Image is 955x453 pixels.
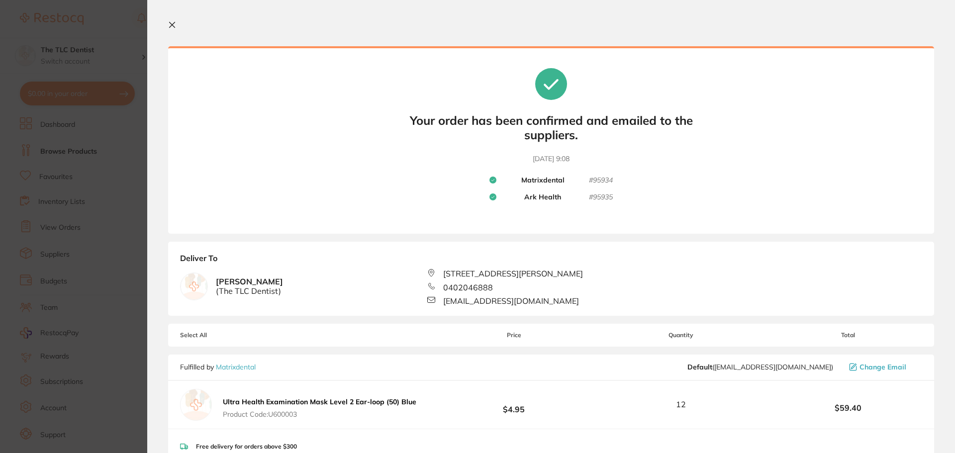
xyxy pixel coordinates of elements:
[521,176,565,185] b: Matrixdental
[440,395,588,414] b: $4.95
[524,193,561,202] b: Ark Health
[443,283,493,292] span: 0402046888
[846,362,922,371] button: Change Email
[774,332,922,339] span: Total
[216,277,283,295] b: [PERSON_NAME]
[859,363,906,371] span: Change Email
[443,296,579,305] span: [EMAIL_ADDRESS][DOMAIN_NAME]
[196,443,297,450] p: Free delivery for orders above $300
[220,397,419,418] button: Ultra Health Examination Mask Level 2 Ear-loop (50) Blue Product Code:U600003
[216,286,283,295] span: ( The TLC Dentist )
[223,410,416,418] span: Product Code: U600003
[676,400,686,409] span: 12
[181,273,207,300] img: empty.jpg
[443,269,583,278] span: [STREET_ADDRESS][PERSON_NAME]
[589,193,613,202] small: # 95935
[588,332,774,339] span: Quantity
[440,332,588,339] span: Price
[180,332,280,339] span: Select All
[687,363,833,371] span: sales@matrixdental.com.au
[774,403,922,412] b: $59.40
[180,363,256,371] p: Fulfilled by
[216,362,256,371] a: Matrixdental
[687,362,712,371] b: Default
[589,176,613,185] small: # 95934
[223,397,416,406] b: Ultra Health Examination Mask Level 2 Ear-loop (50) Blue
[180,389,212,421] img: empty.jpg
[180,254,922,269] b: Deliver To
[402,113,700,142] b: Your order has been confirmed and emailed to the suppliers.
